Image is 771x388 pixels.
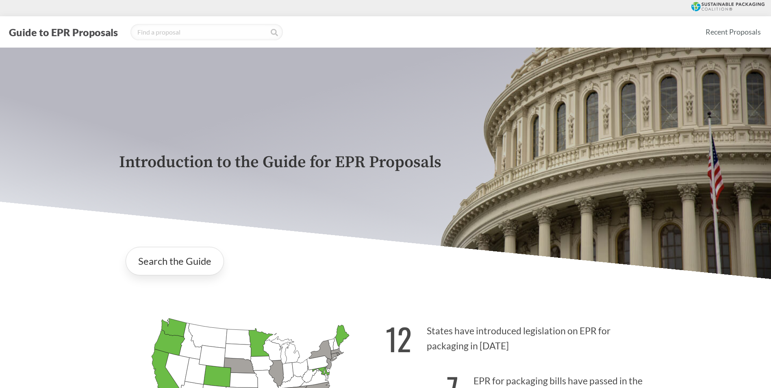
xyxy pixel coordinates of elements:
[386,316,412,361] strong: 12
[130,24,283,40] input: Find a proposal
[126,247,224,275] a: Search the Guide
[386,311,652,361] p: States have introduced legislation on EPR for packaging in [DATE]
[7,26,120,39] button: Guide to EPR Proposals
[119,153,652,172] p: Introduction to the Guide for EPR Proposals
[702,23,764,41] a: Recent Proposals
